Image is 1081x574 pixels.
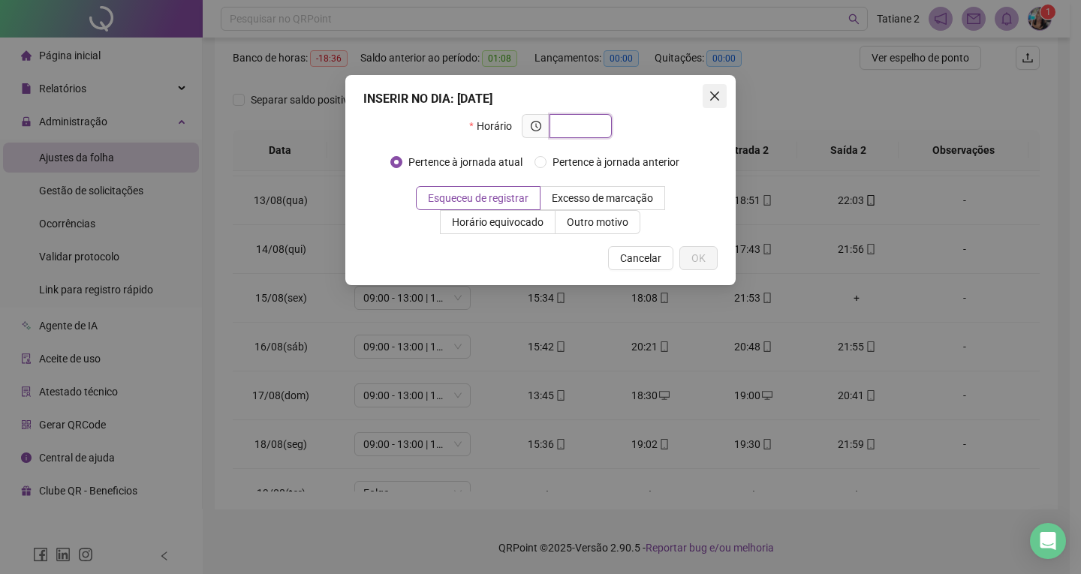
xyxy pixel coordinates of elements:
[402,154,528,170] span: Pertence à jornada atual
[679,246,718,270] button: OK
[428,192,528,204] span: Esqueceu de registrar
[1030,523,1066,559] div: Open Intercom Messenger
[547,154,685,170] span: Pertence à jornada anterior
[363,90,718,108] div: INSERIR NO DIA : [DATE]
[703,84,727,108] button: Close
[552,192,653,204] span: Excesso de marcação
[608,246,673,270] button: Cancelar
[709,90,721,102] span: close
[620,250,661,266] span: Cancelar
[567,216,628,228] span: Outro motivo
[531,121,541,131] span: clock-circle
[469,114,521,138] label: Horário
[452,216,544,228] span: Horário equivocado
